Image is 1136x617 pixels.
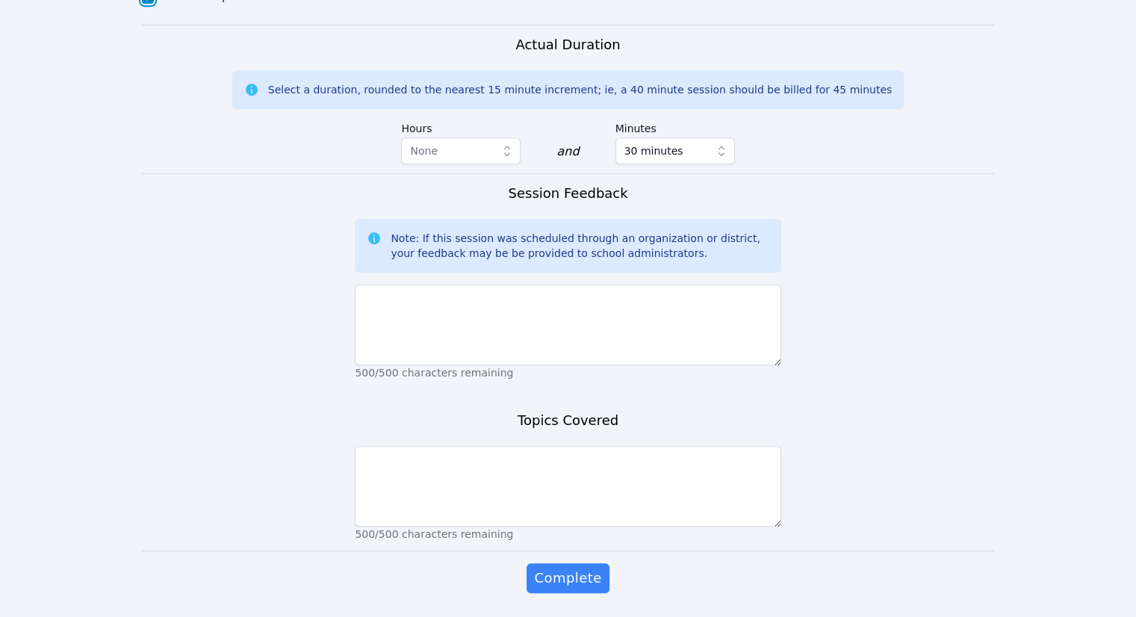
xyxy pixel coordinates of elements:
p: 500/500 characters remaining [355,365,780,380]
h3: Actual Duration [515,34,620,55]
label: Minutes [615,115,735,137]
div: Select a duration, rounded to the nearest 15 minute increment; ie, a 40 minute session should be ... [268,82,892,97]
button: 30 minutes [615,137,735,164]
h3: Session Feedback [508,183,627,204]
div: and [556,143,579,161]
p: 500/500 characters remaining [355,527,780,542]
div: Note: If this session was scheduled through an organization or district, your feedback may be be ... [391,231,769,261]
label: Hours [401,115,521,137]
h3: Topics Covered [518,410,618,431]
span: 30 minutes [624,142,683,160]
span: Complete [534,568,601,589]
button: Complete [527,563,609,593]
span: None [410,145,438,157]
button: None [401,137,521,164]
